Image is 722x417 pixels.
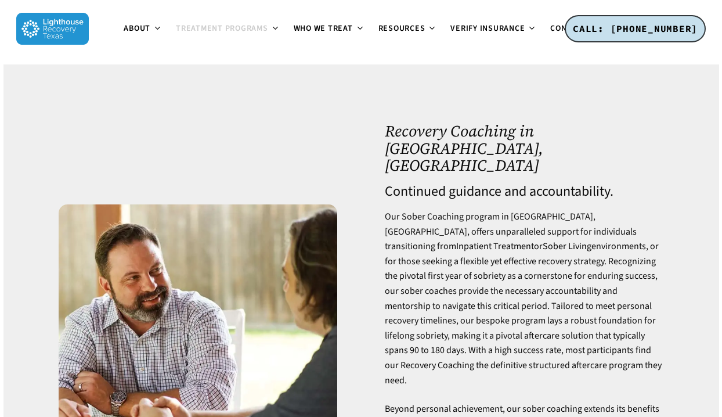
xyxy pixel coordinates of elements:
[169,24,287,34] a: Treatment Programs
[385,184,664,199] h4: Continued guidance and accountability.
[543,24,605,34] a: Contact
[450,23,525,34] span: Verify Insurance
[287,24,371,34] a: Who We Treat
[385,210,664,402] p: Our Sober Coaching program in [GEOGRAPHIC_DATA], [GEOGRAPHIC_DATA], offers unparalleled support f...
[176,23,268,34] span: Treatment Programs
[543,240,591,253] a: Sober Living
[294,23,353,34] span: Who We Treat
[565,15,706,43] a: CALL: [PHONE_NUMBER]
[371,24,444,34] a: Resources
[573,23,698,34] span: CALL: [PHONE_NUMBER]
[117,24,169,34] a: About
[378,23,425,34] span: Resources
[16,13,89,45] img: Lighthouse Recovery Texas
[124,23,150,34] span: About
[443,24,543,34] a: Verify Insurance
[385,123,664,174] h1: Recovery Coaching in [GEOGRAPHIC_DATA], [GEOGRAPHIC_DATA]
[550,23,586,34] span: Contact
[456,240,534,253] a: Inpatient Treatment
